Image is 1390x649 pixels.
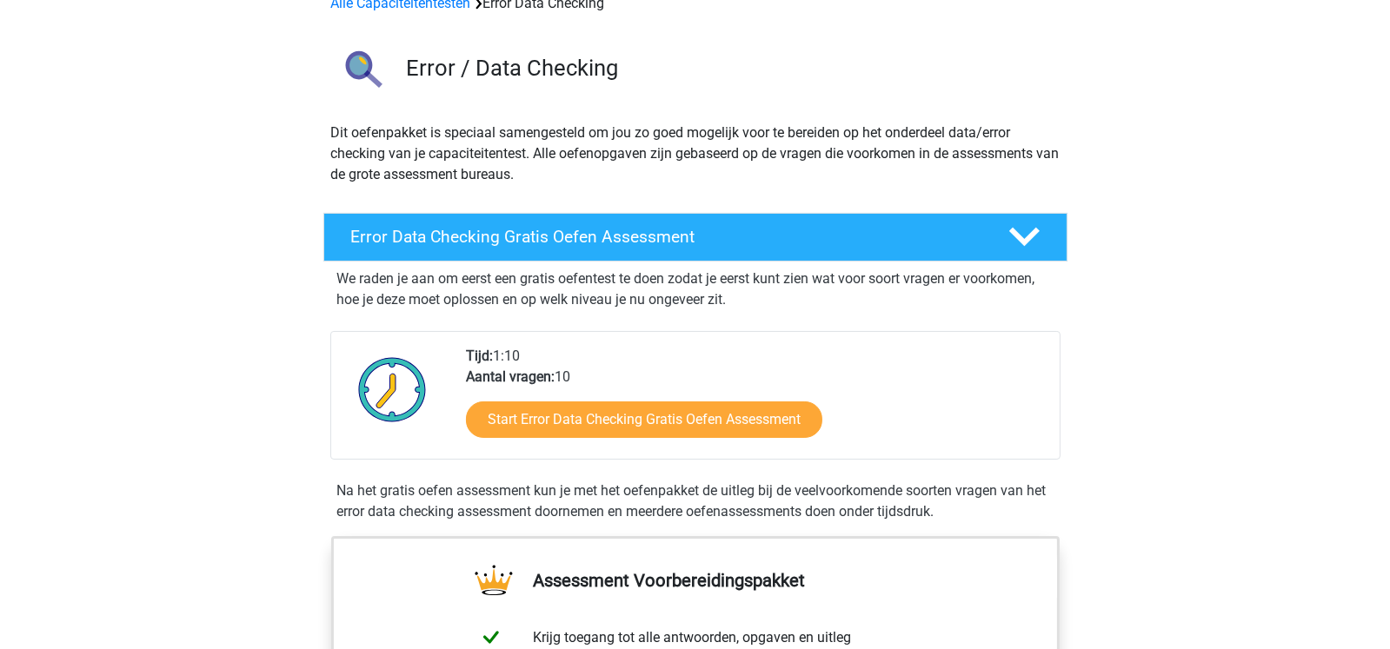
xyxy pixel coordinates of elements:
[316,213,1074,262] a: Error Data Checking Gratis Oefen Assessment
[337,268,1054,310] p: We raden je aan om eerst een gratis oefentest te doen zodat je eerst kunt zien wat voor soort vra...
[351,227,981,247] h4: Error Data Checking Gratis Oefen Assessment
[453,346,1059,459] div: 1:10 10
[324,35,398,109] img: error data checking
[466,348,493,364] b: Tijd:
[466,368,555,385] b: Aantal vragen:
[330,480,1061,522] div: Na het gratis oefen assessment kun je met het oefenpakket de uitleg bij de veelvoorkomende soorte...
[406,55,1054,82] h3: Error / Data Checking
[349,346,436,433] img: Klok
[466,401,822,438] a: Start Error Data Checking Gratis Oefen Assessment
[331,123,1060,185] p: Dit oefenpakket is speciaal samengesteld om jou zo goed mogelijk voor te bereiden op het onderdee...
